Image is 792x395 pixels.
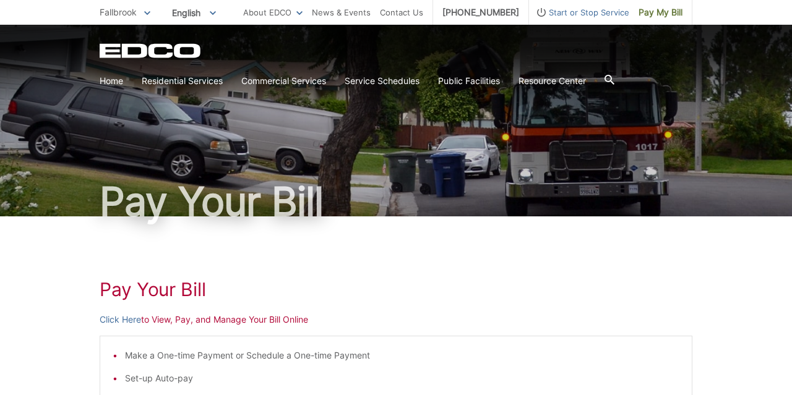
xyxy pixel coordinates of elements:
p: to View, Pay, and Manage Your Bill Online [100,313,692,326]
a: Service Schedules [345,74,420,88]
a: Contact Us [380,6,423,19]
a: About EDCO [243,6,303,19]
span: Pay My Bill [639,6,682,19]
a: Commercial Services [241,74,326,88]
a: Home [100,74,123,88]
a: Resource Center [519,74,586,88]
a: EDCD logo. Return to the homepage. [100,43,202,58]
span: English [163,2,225,23]
a: News & Events [312,6,371,19]
span: Fallbrook [100,7,137,17]
a: Click Here [100,313,141,326]
a: Residential Services [142,74,223,88]
li: Set-up Auto-pay [125,372,679,385]
li: Make a One-time Payment or Schedule a One-time Payment [125,349,679,362]
h1: Pay Your Bill [100,182,692,221]
h1: Pay Your Bill [100,278,692,300]
a: Public Facilities [438,74,500,88]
